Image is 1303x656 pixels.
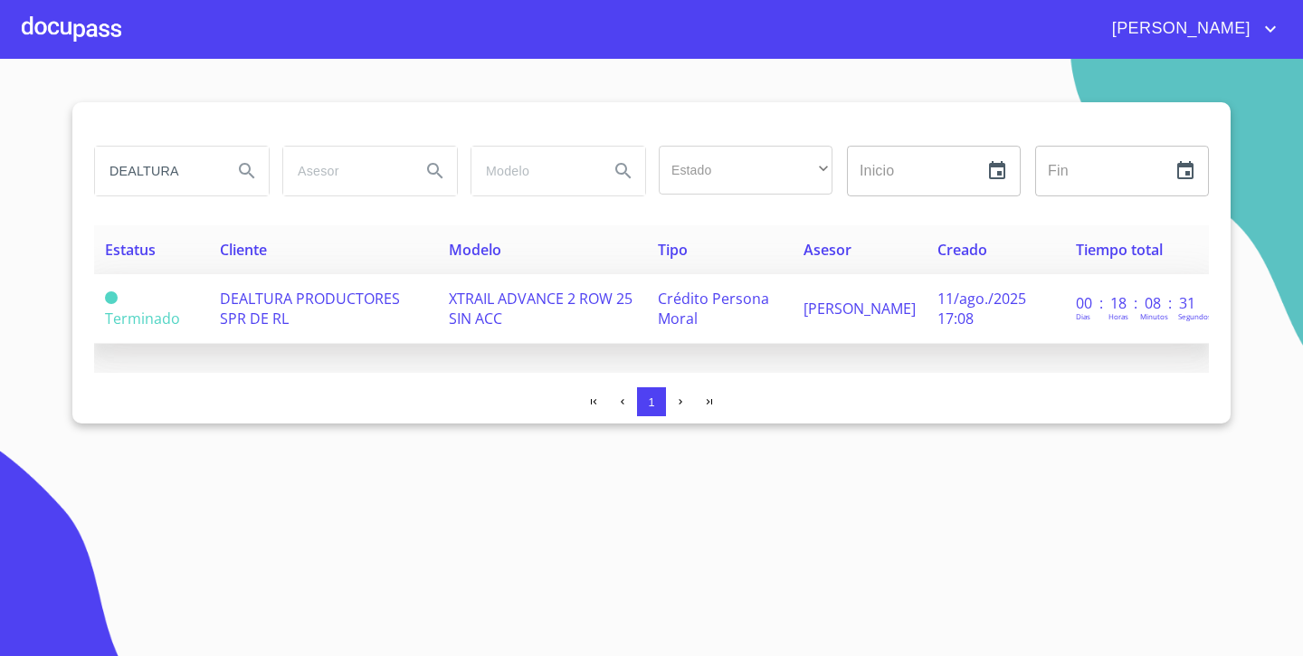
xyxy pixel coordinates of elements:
[804,240,851,260] span: Asesor
[105,291,118,304] span: Terminado
[648,395,654,409] span: 1
[105,240,156,260] span: Estatus
[1076,240,1163,260] span: Tiempo total
[602,149,645,193] button: Search
[804,299,916,318] span: [PERSON_NAME]
[1076,311,1090,321] p: Dias
[220,240,267,260] span: Cliente
[937,289,1026,328] span: 11/ago./2025 17:08
[449,240,501,260] span: Modelo
[1099,14,1281,43] button: account of current user
[283,147,406,195] input: search
[471,147,594,195] input: search
[449,289,632,328] span: XTRAIL ADVANCE 2 ROW 25 SIN ACC
[95,147,218,195] input: search
[1140,311,1168,321] p: Minutos
[414,149,457,193] button: Search
[658,289,769,328] span: Crédito Persona Moral
[1178,311,1212,321] p: Segundos
[220,289,400,328] span: DEALTURA PRODUCTORES SPR DE RL
[1108,311,1128,321] p: Horas
[658,240,688,260] span: Tipo
[1076,293,1198,313] p: 00 : 18 : 08 : 31
[105,309,180,328] span: Terminado
[1099,14,1260,43] span: [PERSON_NAME]
[937,240,987,260] span: Creado
[225,149,269,193] button: Search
